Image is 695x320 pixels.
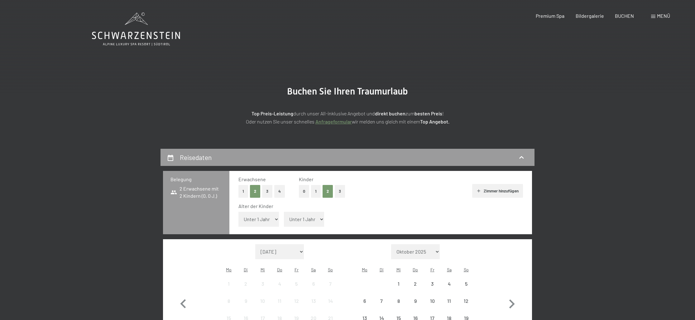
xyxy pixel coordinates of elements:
[299,176,314,182] span: Kinder
[374,298,389,314] div: 7
[274,185,285,198] button: 4
[391,281,406,297] div: 1
[287,86,408,97] span: Buchen Sie Ihren Traumurlaub
[356,293,373,309] div: Anreise nicht möglich
[323,298,338,314] div: 14
[335,185,345,198] button: 3
[441,275,458,292] div: Sat Oct 04 2025
[237,293,254,309] div: Anreise nicht möglich
[424,281,440,297] div: 3
[390,293,407,309] div: Anreise nicht möglich
[322,275,339,292] div: Anreise nicht möglich
[288,293,305,309] div: Anreise nicht möglich
[288,275,305,292] div: Fri Sep 05 2025
[458,298,474,314] div: 12
[328,267,333,272] abbr: Sonntag
[255,281,271,297] div: 3
[408,281,423,297] div: 2
[311,267,316,272] abbr: Samstag
[305,275,322,292] div: Sat Sep 06 2025
[380,267,384,272] abbr: Dienstag
[407,275,424,292] div: Anreise nicht möglich
[261,267,265,272] abbr: Mittwoch
[458,293,475,309] div: Sun Oct 12 2025
[238,185,248,198] button: 1
[441,293,458,309] div: Anreise nicht möglich
[424,293,441,309] div: Fri Oct 10 2025
[536,13,564,19] a: Premium Spa
[192,109,503,125] p: durch unser All-inklusive Angebot und zum ! Oder nutzen Sie unser schnelles wir melden uns gleich...
[322,293,339,309] div: Sun Sep 14 2025
[390,293,407,309] div: Wed Oct 08 2025
[390,275,407,292] div: Wed Oct 01 2025
[362,267,367,272] abbr: Montag
[657,13,670,19] span: Menü
[271,293,288,309] div: Anreise nicht möglich
[170,185,222,199] span: 2 Erwachsene mit 2 Kindern (0, 0 J.)
[415,110,442,116] strong: besten Preis
[464,267,469,272] abbr: Sonntag
[272,281,287,297] div: 4
[254,275,271,292] div: Anreise nicht möglich
[322,293,339,309] div: Anreise nicht möglich
[441,298,457,314] div: 11
[458,293,475,309] div: Anreise nicht möglich
[220,293,237,309] div: Anreise nicht möglich
[221,281,237,297] div: 1
[237,275,254,292] div: Anreise nicht möglich
[252,110,293,116] strong: Top Preis-Leistung
[254,293,271,309] div: Anreise nicht möglich
[220,275,237,292] div: Mon Sep 01 2025
[391,298,406,314] div: 8
[407,293,424,309] div: Anreise nicht möglich
[447,267,452,272] abbr: Samstag
[322,275,339,292] div: Sun Sep 07 2025
[413,267,418,272] abbr: Donnerstag
[424,293,441,309] div: Anreise nicht möglich
[458,275,475,292] div: Anreise nicht möglich
[272,298,287,314] div: 11
[441,281,457,297] div: 4
[262,185,272,198] button: 3
[295,267,299,272] abbr: Freitag
[244,267,248,272] abbr: Dienstag
[375,110,405,116] strong: direkt buchen
[250,185,260,198] button: 2
[221,298,237,314] div: 8
[237,275,254,292] div: Tue Sep 02 2025
[424,298,440,314] div: 10
[220,293,237,309] div: Mon Sep 08 2025
[226,267,232,272] abbr: Montag
[288,275,305,292] div: Anreise nicht möglich
[472,184,523,198] button: Zimmer hinzufügen
[238,203,518,210] div: Alter der Kinder
[407,293,424,309] div: Thu Oct 09 2025
[255,298,271,314] div: 10
[271,293,288,309] div: Thu Sep 11 2025
[238,176,266,182] span: Erwachsene
[271,275,288,292] div: Thu Sep 04 2025
[356,293,373,309] div: Mon Oct 06 2025
[238,298,253,314] div: 9
[306,298,321,314] div: 13
[615,13,634,19] a: BUCHEN
[289,281,304,297] div: 5
[238,281,253,297] div: 2
[315,119,352,124] a: Anfrageformular
[311,185,321,198] button: 1
[180,153,212,161] h2: Reisedaten
[305,293,322,309] div: Sat Sep 13 2025
[277,267,282,272] abbr: Donnerstag
[458,275,475,292] div: Sun Oct 05 2025
[170,176,222,183] h3: Belegung
[396,267,401,272] abbr: Mittwoch
[288,293,305,309] div: Fri Sep 12 2025
[289,298,304,314] div: 12
[323,281,338,297] div: 7
[306,281,321,297] div: 6
[430,267,434,272] abbr: Freitag
[441,293,458,309] div: Sat Oct 11 2025
[407,275,424,292] div: Thu Oct 02 2025
[323,185,333,198] button: 2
